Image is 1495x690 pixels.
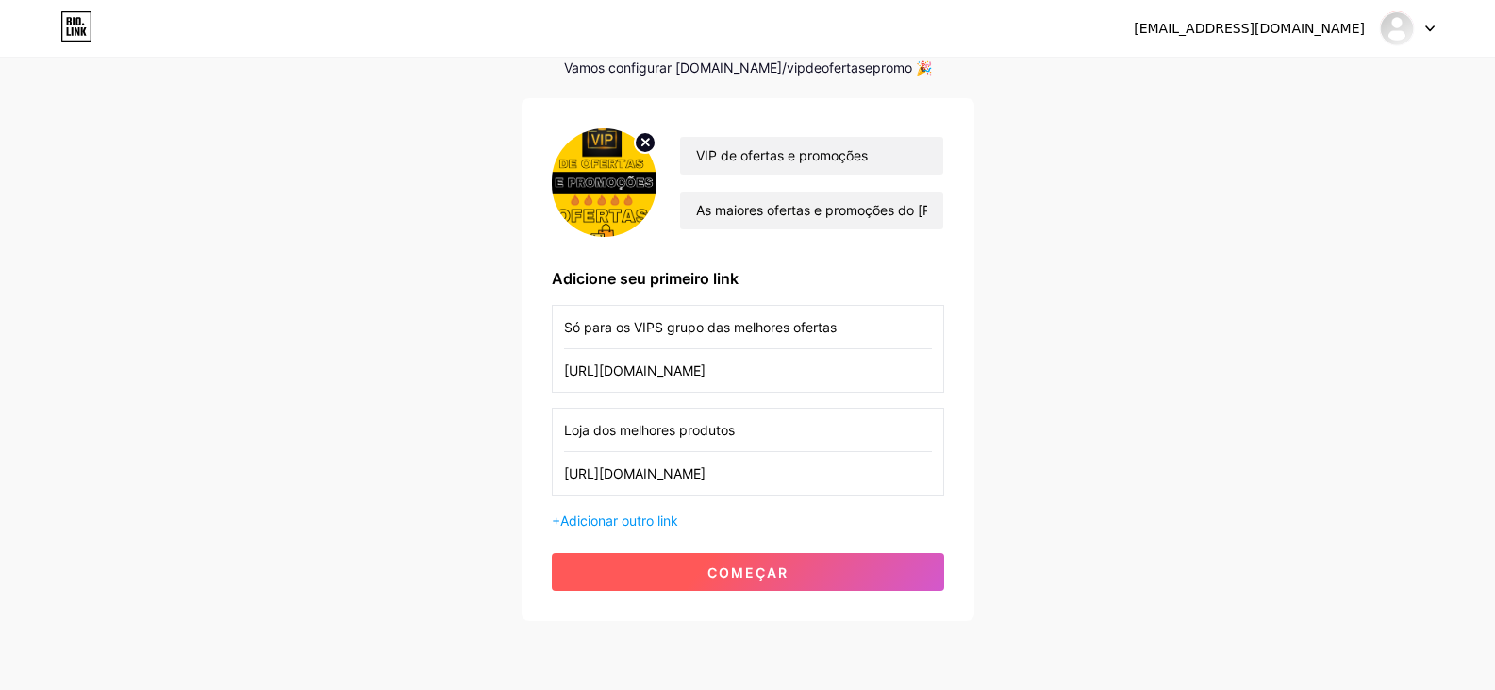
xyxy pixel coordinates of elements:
[552,128,657,237] img: profile pic
[1379,10,1415,46] img: vipdeofertasepromo
[680,192,942,229] input: biografia
[560,513,678,529] font: Adicionar outro link
[552,553,944,591] button: começar
[680,137,942,175] input: Seu nome
[552,513,560,529] font: +
[564,409,932,451] input: Link name (My Instagram)
[1134,21,1365,36] font: [EMAIL_ADDRESS][DOMAIN_NAME]
[564,306,932,348] input: Nome do link (Meu Instagram)
[552,269,739,288] font: Adicione seu primeiro link
[707,564,789,581] font: começar
[564,349,932,392] input: URL (https://instagram.com/seunome)
[564,452,932,495] input: URL (https://instagram.com/yourname)
[564,59,932,76] font: Vamos configurar [DOMAIN_NAME]/vipdeofertasepromo 🎉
